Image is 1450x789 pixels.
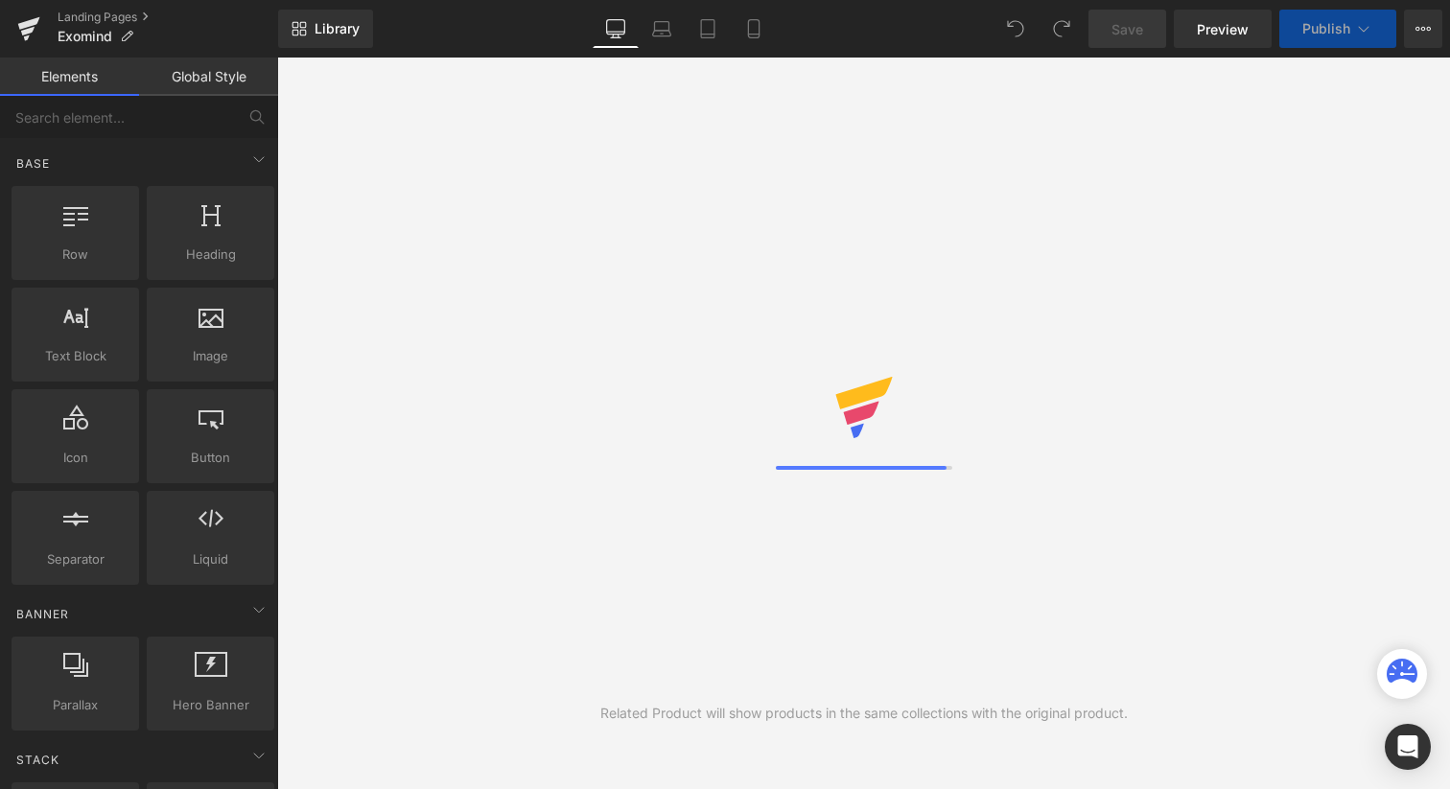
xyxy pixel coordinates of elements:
span: Publish [1302,21,1350,36]
a: Preview [1174,10,1272,48]
a: Tablet [685,10,731,48]
span: Heading [152,244,269,265]
span: Exomind [58,29,112,44]
span: Row [17,244,133,265]
span: Parallax [17,695,133,715]
div: Open Intercom Messenger [1385,724,1431,770]
span: Base [14,154,52,173]
span: Preview [1197,19,1249,39]
span: Banner [14,605,71,623]
button: More [1404,10,1442,48]
button: Undo [996,10,1035,48]
span: Text Block [17,346,133,366]
a: Mobile [731,10,777,48]
span: Separator [17,549,133,569]
span: Stack [14,751,61,769]
button: Publish [1279,10,1396,48]
div: Related Product will show products in the same collections with the original product. [600,703,1128,724]
span: Library [315,20,360,37]
a: Laptop [639,10,685,48]
button: Redo [1042,10,1081,48]
a: Global Style [139,58,278,96]
span: Icon [17,448,133,468]
span: Button [152,448,269,468]
span: Save [1111,19,1143,39]
span: Image [152,346,269,366]
span: Liquid [152,549,269,569]
a: New Library [278,10,373,48]
span: Hero Banner [152,695,269,715]
a: Desktop [593,10,639,48]
a: Landing Pages [58,10,278,25]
